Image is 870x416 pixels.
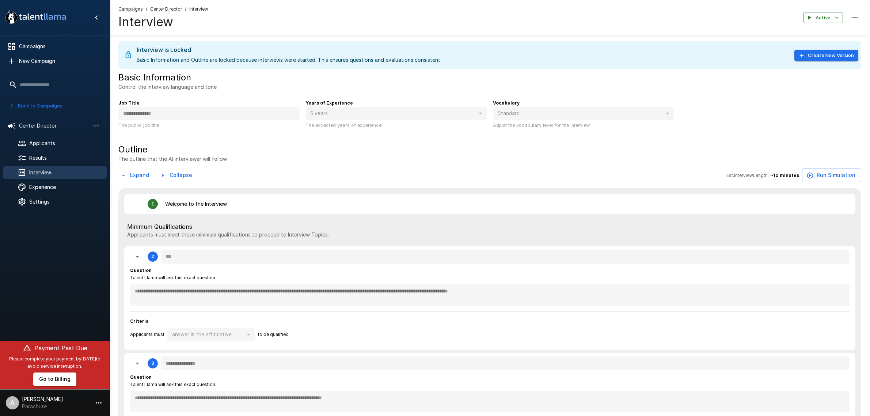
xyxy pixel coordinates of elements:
[726,172,769,179] span: Est. Interview Length:
[137,43,441,67] div: Basic Information and Outline are locked because interviews were started. This ensures questions ...
[130,381,216,388] span: Talent Llama will ask this exact question.
[118,144,227,155] h5: Outline
[152,254,154,259] div: 2
[130,318,149,324] b: Criteria
[189,5,208,13] span: Interview
[118,72,191,83] h5: Basic Information
[794,50,858,61] button: Create New Version
[118,14,208,30] h4: Interview
[185,5,186,13] span: /
[493,121,674,129] p: Adjust the vocabulary level for the interview
[130,274,216,281] span: Talent Llama will ask this exact question.
[150,6,182,12] u: Center Director
[802,169,861,182] button: Run Simulation
[493,107,674,121] div: Standard
[258,331,289,338] span: to be qualified
[152,201,154,207] div: 1
[118,6,143,12] u: Campaigns
[118,100,140,106] b: Job Title
[118,155,227,163] p: The outline that the AI interviewer will follow
[118,121,300,129] p: The public job title
[770,173,799,178] b: ~ 10 minutes
[152,361,154,366] div: 3
[130,374,152,380] b: Question
[118,169,152,182] button: Expand
[130,268,152,273] b: Question
[158,169,195,182] button: Collapse
[118,83,217,91] p: Control the interview language and tone
[130,331,164,338] span: Applicants must
[127,231,852,238] p: Applicants must meet these minimum qualifications to proceed to Interview Topics.
[305,100,353,106] b: Years of Experience
[305,107,487,121] div: 5 years
[305,121,487,129] p: The expected years of experience
[493,100,520,106] b: Vocabulary
[127,222,852,231] span: Minimum Qualifications
[167,328,255,342] div: answer in the affirmative
[137,45,441,54] div: Interview is Locked
[165,200,227,208] p: Welcome to the Interview
[803,12,843,23] button: Active
[146,5,147,13] span: /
